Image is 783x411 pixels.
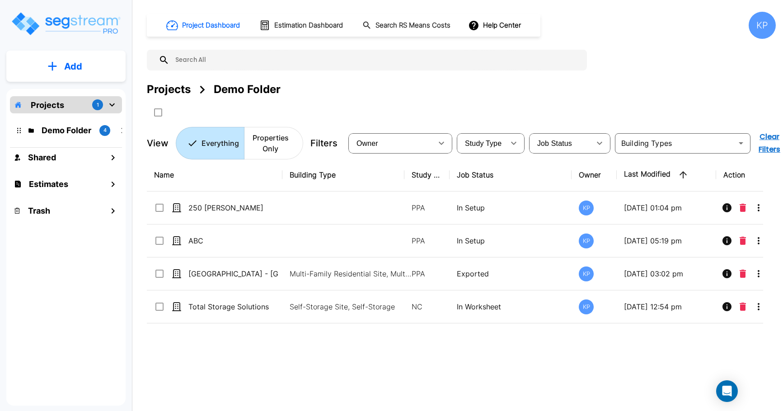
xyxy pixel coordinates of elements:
p: Total Storage Solutions [188,301,279,312]
p: [DATE] 05:19 pm [624,235,709,246]
button: Add [6,53,126,79]
button: Info [718,232,736,250]
button: More-Options [750,298,768,316]
h1: Shared [28,151,56,163]
p: In Worksheet [457,301,564,312]
button: Search RS Means Costs [359,17,455,34]
h1: Estimates [29,178,68,190]
p: Filters [310,136,338,150]
button: Delete [736,232,750,250]
button: Estimation Dashboard [256,16,348,35]
p: 4 [103,126,107,134]
button: Project Dashboard [163,15,245,35]
th: Action [716,159,775,191]
div: Platform [176,127,303,159]
div: KP [579,266,594,281]
p: [DATE] 01:04 pm [624,202,709,213]
button: Properties Only [244,127,303,159]
div: KP [579,299,594,314]
button: More-Options [750,232,768,250]
p: [DATE] 12:54 pm [624,301,709,312]
p: 1 [97,101,99,109]
button: Info [718,298,736,316]
p: Add [64,60,82,73]
img: Logo [10,11,121,37]
p: [DATE] 03:02 pm [624,268,709,279]
h1: Search RS Means Costs [375,20,450,31]
button: More-Options [750,265,768,283]
div: Select [350,131,432,156]
th: Name [147,159,282,191]
p: View [147,136,169,150]
th: Owner [572,159,617,191]
div: KP [579,201,594,215]
th: Building Type [282,159,404,191]
h1: Project Dashboard [182,20,240,31]
p: In Setup [457,235,564,246]
button: Help Center [466,17,525,34]
div: Projects [147,81,191,98]
span: Owner [356,140,378,147]
button: Delete [736,199,750,217]
input: Search All [169,50,582,70]
p: Properties Only [249,132,292,154]
div: Open Intercom Messenger [716,380,738,402]
button: Open [735,137,747,149]
p: Self-Storage Site, Self-Storage [290,301,412,312]
button: Info [718,265,736,283]
button: More-Options [750,199,768,217]
p: Projects [31,99,64,111]
p: Everything [202,138,239,149]
p: Exported [457,268,564,279]
h1: Estimation Dashboard [274,20,343,31]
input: Building Types [618,137,733,149]
p: [GEOGRAPHIC_DATA] - [GEOGRAPHIC_DATA] [188,268,279,279]
th: Study Type [404,159,450,191]
span: Study Type [465,140,502,147]
div: KP [749,12,776,39]
button: SelectAll [149,103,167,121]
button: Everything [176,127,244,159]
p: Demo Folder [42,124,92,136]
p: ABC [188,235,279,246]
span: Job Status [537,140,572,147]
h1: Trash [28,205,50,217]
p: NC [412,301,442,312]
button: Delete [736,298,750,316]
p: PPA [412,268,442,279]
p: Multi-Family Residential Site, Multi-Family Residential [290,268,412,279]
button: Delete [736,265,750,283]
div: KP [579,234,594,248]
p: In Setup [457,202,564,213]
p: PPA [412,202,442,213]
th: Job Status [450,159,572,191]
div: Demo Folder [214,81,281,98]
p: PPA [412,235,442,246]
div: Select [459,131,505,156]
th: Last Modified [617,159,716,191]
button: Info [718,199,736,217]
div: Select [531,131,591,156]
p: 250 [PERSON_NAME] [188,202,279,213]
